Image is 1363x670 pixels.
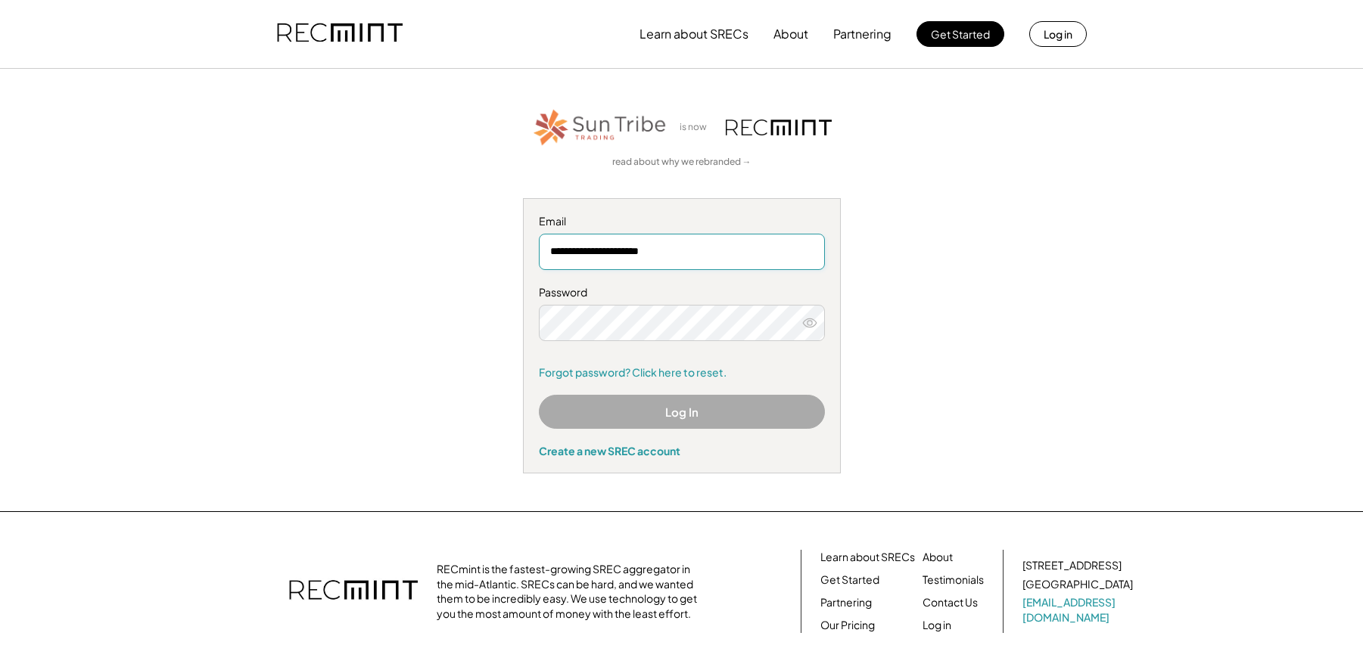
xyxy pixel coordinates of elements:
a: Get Started [820,572,879,588]
a: Log in [923,618,951,633]
div: RECmint is the fastest-growing SREC aggregator in the mid-Atlantic. SRECs can be hard, and we wan... [437,562,705,621]
a: Our Pricing [820,618,875,633]
a: read about why we rebranded → [612,156,752,169]
img: recmint-logotype%403x.png [277,8,403,60]
a: Testimonials [923,572,984,588]
div: [STREET_ADDRESS] [1022,558,1122,573]
button: Learn about SRECs [639,19,748,49]
a: About [923,550,953,565]
div: Password [539,285,825,300]
a: Learn about SRECs [820,550,915,565]
a: Contact Us [923,595,978,610]
button: Get Started [916,21,1004,47]
a: [EMAIL_ADDRESS][DOMAIN_NAME] [1022,595,1136,625]
button: Partnering [833,19,892,49]
button: About [773,19,808,49]
a: Partnering [820,595,872,610]
div: [GEOGRAPHIC_DATA] [1022,577,1133,592]
div: Create a new SREC account [539,444,825,458]
div: Email [539,214,825,229]
img: recmint-logotype%403x.png [726,119,832,135]
img: STT_Horizontal_Logo%2B-%2BColor.png [532,107,668,148]
img: recmint-logotype%403x.png [289,565,418,618]
div: is now [676,121,718,134]
a: Forgot password? Click here to reset. [539,365,825,380]
button: Log In [539,395,825,429]
button: Log in [1029,21,1087,47]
